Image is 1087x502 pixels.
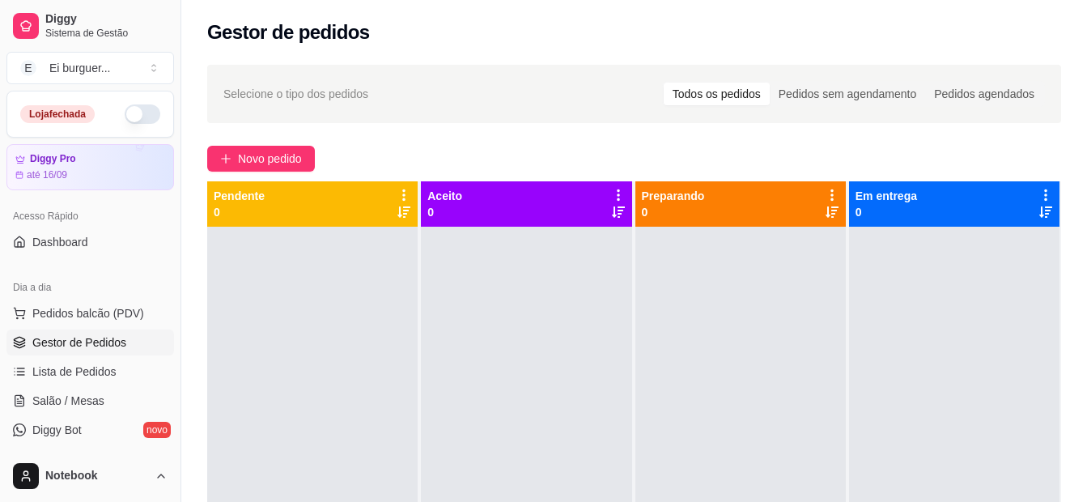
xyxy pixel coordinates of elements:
[32,305,144,321] span: Pedidos balcão (PDV)
[6,274,174,300] div: Dia a dia
[770,83,925,105] div: Pedidos sem agendamento
[6,6,174,45] a: DiggySistema de Gestão
[6,330,174,355] a: Gestor de Pedidos
[925,83,1043,105] div: Pedidos agendados
[30,153,76,165] article: Diggy Pro
[20,105,95,123] div: Loja fechada
[6,446,174,472] a: KDS
[6,359,174,385] a: Lista de Pedidos
[642,188,705,204] p: Preparando
[32,422,82,438] span: Diggy Bot
[6,388,174,414] a: Salão / Mesas
[6,144,174,190] a: Diggy Proaté 16/09
[223,85,368,103] span: Selecione o tipo dos pedidos
[27,168,67,181] article: até 16/09
[238,150,302,168] span: Novo pedido
[20,60,36,76] span: E
[6,457,174,496] button: Notebook
[45,27,168,40] span: Sistema de Gestão
[6,203,174,229] div: Acesso Rápido
[6,417,174,443] a: Diggy Botnovo
[125,104,160,124] button: Alterar Status
[45,469,148,483] span: Notebook
[856,204,917,220] p: 0
[6,300,174,326] button: Pedidos balcão (PDV)
[6,52,174,84] button: Select a team
[45,12,168,27] span: Diggy
[207,146,315,172] button: Novo pedido
[642,204,705,220] p: 0
[6,229,174,255] a: Dashboard
[32,234,88,250] span: Dashboard
[49,60,111,76] div: Ei burguer ...
[427,204,462,220] p: 0
[207,19,370,45] h2: Gestor de pedidos
[427,188,462,204] p: Aceito
[32,334,126,351] span: Gestor de Pedidos
[214,204,265,220] p: 0
[32,364,117,380] span: Lista de Pedidos
[856,188,917,204] p: Em entrega
[32,393,104,409] span: Salão / Mesas
[220,153,231,164] span: plus
[214,188,265,204] p: Pendente
[664,83,770,105] div: Todos os pedidos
